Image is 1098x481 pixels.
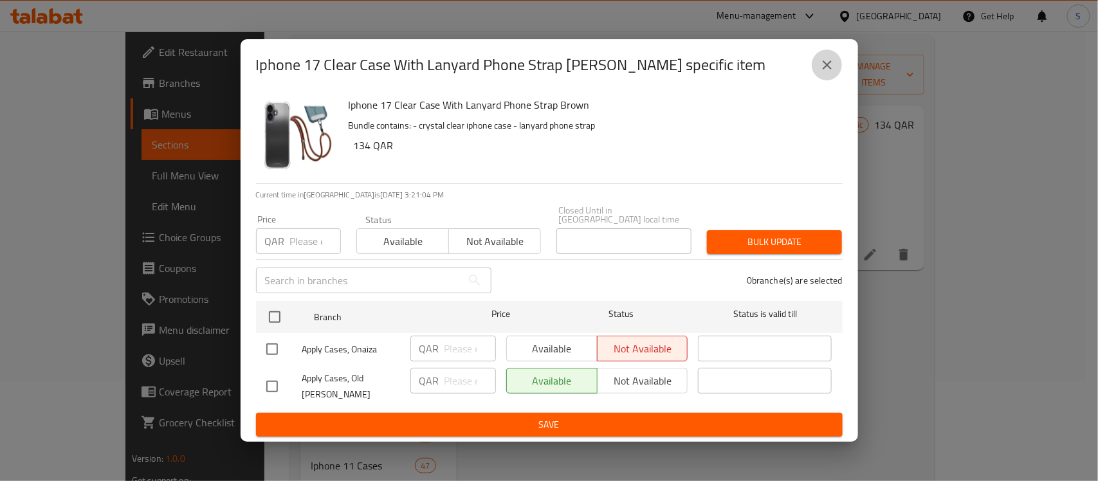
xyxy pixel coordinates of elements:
span: Available [362,232,444,251]
input: Please enter price [444,368,496,394]
input: Please enter price [444,336,496,361]
button: Save [256,413,843,437]
p: Current time in [GEOGRAPHIC_DATA] is [DATE] 3:21:04 PM [256,189,843,201]
img: Iphone 17 Clear Case With Lanyard Phone Strap Brown [256,96,338,178]
p: 0 branche(s) are selected [747,274,843,287]
span: Bulk update [717,234,832,250]
h6: 134 QAR [354,136,832,154]
p: QAR [419,341,439,356]
p: Bundle contains: - crystal clear iphone case - lanyard phone strap [349,118,832,134]
p: QAR [419,373,439,388]
span: Not available [454,232,536,251]
span: Save [266,417,832,433]
span: Price [458,306,544,322]
span: Apply Cases, Onaiza [302,341,400,358]
button: close [812,50,843,80]
input: Please enter price [290,228,341,254]
h6: Iphone 17 Clear Case With Lanyard Phone Strap Brown [349,96,832,114]
h2: Iphone 17 Clear Case With Lanyard Phone Strap [PERSON_NAME] specific item [256,55,766,75]
span: Status is valid till [698,306,832,322]
span: Status [554,306,688,322]
span: Apply Cases, Old [PERSON_NAME] [302,370,400,403]
span: Branch [314,309,448,325]
button: Not available [448,228,541,254]
button: Available [356,228,449,254]
input: Search in branches [256,268,462,293]
button: Bulk update [707,230,842,254]
p: QAR [265,233,285,249]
